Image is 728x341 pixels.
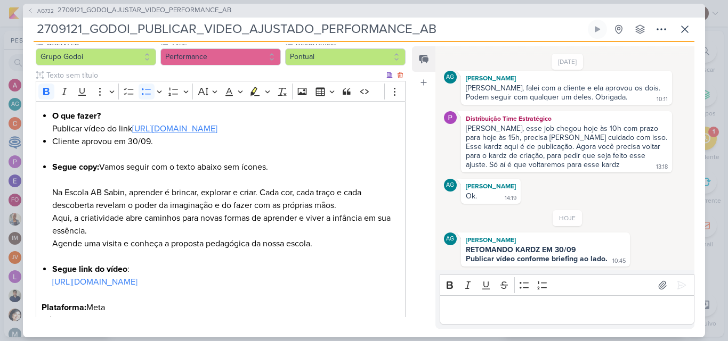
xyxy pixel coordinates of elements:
div: [PERSON_NAME] [463,235,628,245]
div: [PERSON_NAME] [463,181,519,192]
div: 14:19 [505,194,516,203]
p: AG [446,182,454,188]
div: Aline Gimenez Graciano [444,71,457,84]
li: : [52,263,400,288]
div: Editor toolbar [36,81,406,102]
strong: Segue link do vídeo [52,264,127,275]
strong: Publicar vídeo conforme briefing ao lado. [466,254,608,263]
strong: Cliente: [42,315,71,326]
div: 10:45 [612,257,626,265]
div: [PERSON_NAME], falei com a cliente e ela aprovou os dois. Podem seguir com qualquer um deles. Obr... [466,84,662,102]
div: [PERSON_NAME], esse job chegou hoje às 10h com prazo para hoje às 15h, precisa [PERSON_NAME] cuid... [466,124,669,169]
input: Kard Sem Título [34,20,586,39]
li: Publicar vídeo do link [52,110,400,135]
img: Distribuição Time Estratégico [444,111,457,124]
a: [URL][DOMAIN_NAME] [132,123,217,134]
p: Meta [42,288,400,314]
div: [PERSON_NAME] [463,73,670,84]
div: 10:11 [657,95,668,104]
div: Ok. [466,192,477,201]
p: Godoi [42,314,400,327]
button: Performance [160,48,281,65]
div: Aline Gimenez Graciano [444,179,457,192]
a: [URL][DOMAIN_NAME] [52,277,137,287]
div: Ligar relógio [593,25,602,34]
strong: Plataforma: [42,302,86,313]
div: Distribuição Time Estratégico [463,113,670,124]
strong: RETOMANDO KARDZ EM 30/09 [466,245,576,254]
p: AG [446,74,454,80]
div: Editor toolbar [440,275,694,295]
div: 13:18 [656,163,668,171]
input: Texto sem título [44,70,384,81]
li: Vamos seguir com o texto abaixo sem ícones. Na Escola AB Sabin, aprender é brincar, explorar e cr... [52,161,400,250]
div: Aline Gimenez Graciano [444,232,457,245]
div: Editor editing area: main [440,295,694,325]
li: Cliente aprovou em 30/09. [52,135,400,161]
strong: O que fazer? [52,111,101,121]
strong: Segue copy: [52,162,99,172]
button: Grupo Godoi [36,48,156,65]
p: AG [446,236,454,242]
button: Pontual [285,48,406,65]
